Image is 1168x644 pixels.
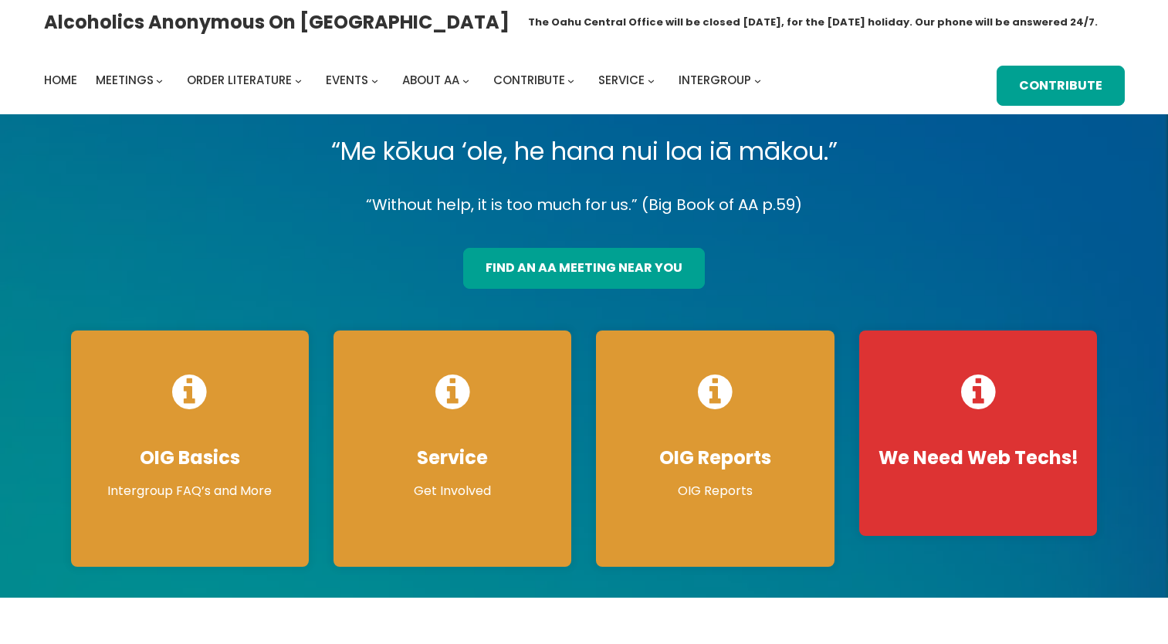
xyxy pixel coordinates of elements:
[493,72,565,88] span: Contribute
[295,77,302,84] button: Order Literature submenu
[679,72,751,88] span: Intergroup
[997,66,1125,107] a: Contribute
[44,5,510,39] a: Alcoholics Anonymous on [GEOGRAPHIC_DATA]
[754,77,761,84] button: Intergroup submenu
[402,72,459,88] span: About AA
[611,446,818,469] h4: OIG Reports
[96,72,154,88] span: Meetings
[402,69,459,91] a: About AA
[349,482,556,500] p: Get Involved
[371,77,378,84] button: Events submenu
[326,69,368,91] a: Events
[493,69,565,91] a: Contribute
[96,69,154,91] a: Meetings
[679,69,751,91] a: Intergroup
[59,192,1110,219] p: “Without help, it is too much for us.” (Big Book of AA p.59)
[648,77,655,84] button: Service submenu
[156,77,163,84] button: Meetings submenu
[875,446,1082,469] h4: We Need Web Techs!
[463,248,705,289] a: find an aa meeting near you
[86,482,293,500] p: Intergroup FAQ’s and More
[598,69,645,91] a: Service
[44,72,77,88] span: Home
[326,72,368,88] span: Events
[44,69,77,91] a: Home
[598,72,645,88] span: Service
[528,15,1098,30] h1: The Oahu Central Office will be closed [DATE], for the [DATE] holiday. Our phone will be answered...
[44,69,767,91] nav: Intergroup
[59,130,1110,173] p: “Me kōkua ‘ole, he hana nui loa iā mākou.”
[567,77,574,84] button: Contribute submenu
[462,77,469,84] button: About AA submenu
[187,72,292,88] span: Order Literature
[349,446,556,469] h4: Service
[611,482,818,500] p: OIG Reports
[86,446,293,469] h4: OIG Basics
